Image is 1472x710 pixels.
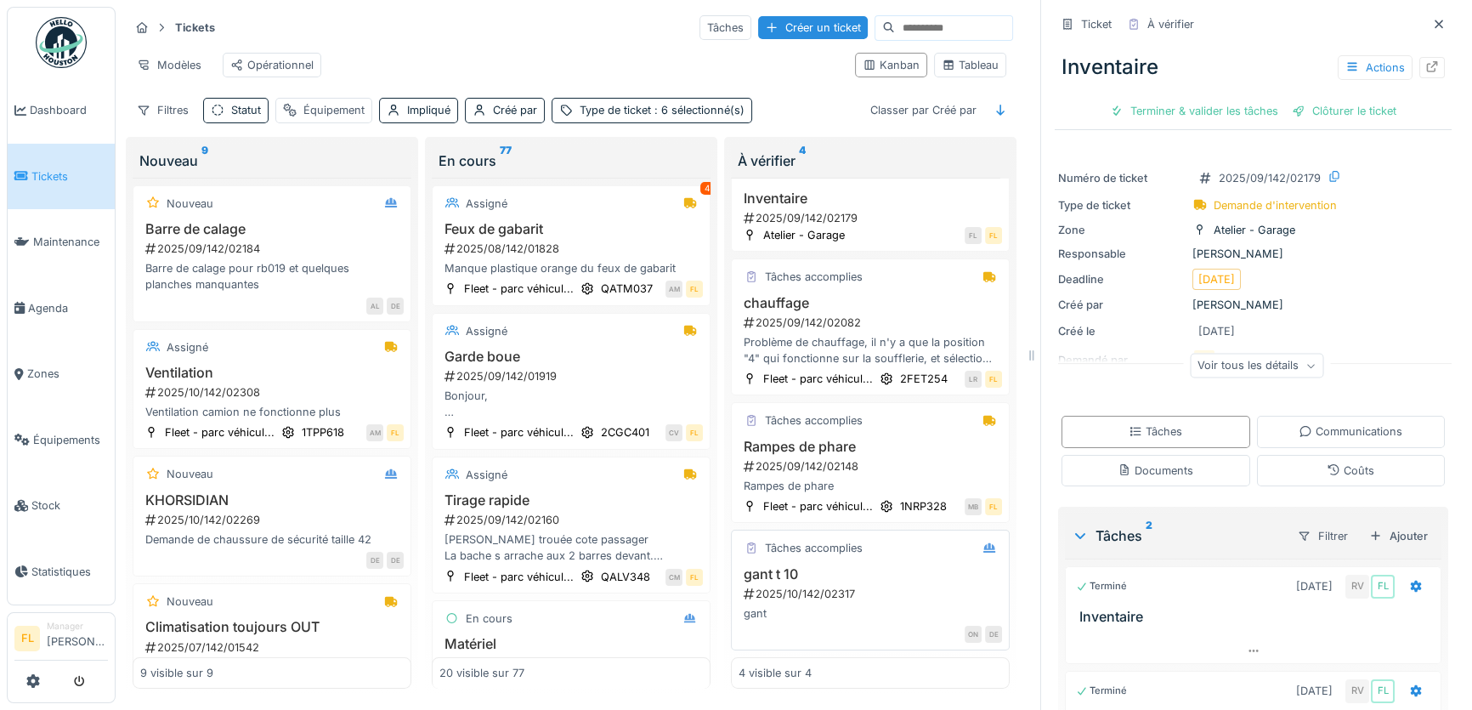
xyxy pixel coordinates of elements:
[601,569,650,585] div: QALV348
[965,626,982,643] div: ON
[1058,170,1186,186] div: Numéro de ticket
[47,620,108,633] div: Manager
[167,339,208,355] div: Assigné
[33,234,108,250] span: Maintenance
[366,298,383,315] div: AL
[1146,525,1152,546] sup: 2
[140,619,404,635] h3: Climatisation toujours OUT
[500,151,512,171] sup: 77
[14,620,108,661] a: FL Manager[PERSON_NAME]
[1362,525,1435,548] div: Ajouter
[799,151,806,171] sup: 4
[900,498,947,514] div: 1NRP328
[742,210,1002,226] div: 2025/09/142/02179
[302,424,344,440] div: 1TPP618
[140,221,404,237] h3: Barre de calage
[965,227,982,244] div: FL
[47,620,108,656] li: [PERSON_NAME]
[144,384,404,400] div: 2025/10/142/02308
[8,275,115,342] a: Agenda
[230,57,314,73] div: Opérationnel
[699,15,751,40] div: Tâches
[31,497,108,514] span: Stock
[765,269,863,285] div: Tâches accomplies
[1055,45,1452,89] div: Inventaire
[439,665,524,681] div: 20 visible sur 77
[985,371,1002,388] div: FL
[439,221,703,237] h3: Feux de gabarit
[739,295,1002,311] h3: chauffage
[742,315,1002,331] div: 2025/09/142/02082
[739,334,1002,366] div: Problème de chauffage, il n'y a que la position "4" qui fonctionne sur la soufflerie, et sélectio...
[900,371,948,387] div: 2FET254
[1198,323,1235,339] div: [DATE]
[464,424,574,440] div: Fleet - parc véhicul...
[31,564,108,580] span: Statistiques
[1327,463,1374,479] div: Coûts
[165,424,275,440] div: Fleet - parc véhicul...
[1371,575,1395,599] div: FL
[129,53,209,77] div: Modèles
[31,168,108,185] span: Tickets
[439,636,703,652] h3: Matériel
[387,298,404,315] div: DE
[168,20,222,36] strong: Tickets
[1058,297,1448,313] div: [PERSON_NAME]
[140,531,404,548] div: Demande de chaussure de sécurité taille 42
[1190,354,1323,378] div: Voir tous les détails
[167,466,213,482] div: Nouveau
[1285,99,1403,122] div: Clôturer le ticket
[763,498,873,514] div: Fleet - parc véhicul...
[742,458,1002,474] div: 2025/09/142/02148
[739,439,1002,455] h3: Rampes de phare
[601,424,649,440] div: 2CGC401
[303,102,365,118] div: Équipement
[686,424,703,441] div: FL
[8,209,115,275] a: Maintenance
[985,227,1002,244] div: FL
[763,371,873,387] div: Fleet - parc véhicul...
[443,368,703,384] div: 2025/09/142/01919
[665,569,682,586] div: CM
[1299,423,1402,440] div: Communications
[1079,609,1434,625] h3: Inventaire
[1129,423,1182,440] div: Tâches
[1214,197,1337,213] div: Demande d'intervention
[1371,679,1395,703] div: FL
[443,241,703,257] div: 2025/08/142/01828
[765,540,863,556] div: Tâches accomplies
[439,151,704,171] div: En cours
[742,586,1002,602] div: 2025/10/142/02317
[1290,524,1356,548] div: Filtrer
[8,407,115,474] a: Équipements
[738,151,1003,171] div: À vérifier
[965,371,982,388] div: LR
[140,492,404,508] h3: KHORSIDIAN
[686,569,703,586] div: FL
[493,102,537,118] div: Créé par
[140,665,213,681] div: 9 visible sur 9
[33,432,108,448] span: Équipements
[439,531,703,564] div: [PERSON_NAME] trouée cote passager La bache s arrache aux 2 barres devant. Cote passager difficil...
[466,611,512,627] div: En cours
[139,151,405,171] div: Nouveau
[144,512,404,528] div: 2025/10/142/02269
[1214,222,1295,238] div: Atelier - Garage
[36,17,87,68] img: Badge_color-CXgf-gQk.svg
[1345,679,1369,703] div: RV
[464,281,574,297] div: Fleet - parc véhicul...
[28,300,108,316] span: Agenda
[8,341,115,407] a: Zones
[140,260,404,293] div: Barre de calage pour rb019 et quelques planches manquantes
[8,77,115,144] a: Dashboard
[1058,323,1186,339] div: Créé le
[27,366,108,382] span: Zones
[366,552,383,569] div: DE
[231,102,261,118] div: Statut
[1076,579,1127,594] div: Terminé
[863,57,920,73] div: Kanban
[965,498,982,515] div: MB
[601,281,653,297] div: QATM037
[439,388,703,420] div: Bonjour, Il faut commander un nouveau garde boue côté droit car l'ancien est cassé. Plus possible...
[739,478,1002,494] div: Rampes de phare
